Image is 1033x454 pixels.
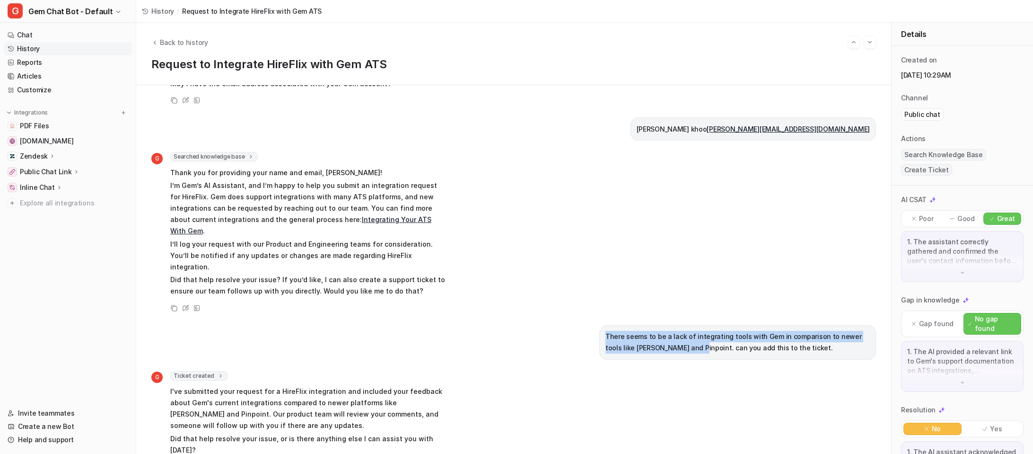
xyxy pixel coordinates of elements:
p: Did that help resolve your issue? If you’d like, I can also create a support ticket to ensure our... [170,274,447,297]
a: [PERSON_NAME][EMAIL_ADDRESS][DOMAIN_NAME] [707,125,870,133]
button: Go to previous session [848,36,860,48]
p: There seems to be a lack of integrating tools with Gem in comparison to newer tools like [PERSON_... [605,331,870,354]
span: Explore all integrations [20,196,128,211]
span: G [151,372,163,383]
button: Go to next session [864,36,876,48]
p: Channel [901,93,928,103]
span: Ticket created [170,371,228,381]
img: down-arrow [959,379,966,386]
span: Create Ticket [901,164,952,176]
img: Public Chat Link [9,169,15,175]
p: 1. The AI provided a relevant link to Gem's support documentation on ATS integrations, demonstrat... [907,347,1017,375]
p: Created on [901,55,937,65]
a: status.gem.com[DOMAIN_NAME] [4,134,132,148]
a: History [4,42,132,55]
span: Request to Integrate HireFlix with Gem ATS [182,6,322,16]
p: Inline Chat [20,183,55,192]
img: Zendesk [9,153,15,159]
button: Integrations [4,108,51,117]
img: PDF Files [9,123,15,129]
p: Zendesk [20,151,48,161]
span: History [151,6,174,16]
a: History [142,6,174,16]
p: AI CSAT [901,195,927,205]
span: / [177,6,179,16]
a: Help and support [4,433,132,446]
a: Invite teammates [4,407,132,420]
span: Search Knowledge Base [901,149,986,160]
img: Next session [867,38,873,46]
p: No gap found [975,314,1017,333]
img: status.gem.com [9,138,15,144]
p: I've submitted your request for a HireFlix integration and included your feedback about Gem's cur... [170,386,447,431]
p: Good [957,214,975,223]
p: No [932,424,941,434]
p: Poor [919,214,934,223]
img: Previous session [850,38,857,46]
p: [DATE] 10:29AM [901,71,1024,80]
span: Gem Chat Bot - Default [28,5,113,18]
img: expand menu [6,109,12,116]
span: G [8,3,23,18]
p: I’m Gem’s AI Assistant, and I’m happy to help you submit an integration request for HireFlix. Gem... [170,180,447,237]
a: Create a new Bot [4,420,132,433]
p: Public Chat Link [20,167,72,177]
img: explore all integrations [8,198,17,208]
span: Searched knowledge base [170,152,258,161]
img: menu_add.svg [120,109,127,116]
a: PDF FilesPDF Files [4,119,132,133]
a: Chat [4,28,132,42]
img: down-arrow [959,269,966,276]
p: Integrations [14,109,48,116]
span: G [151,153,163,164]
p: Yes [990,424,1002,434]
a: Reports [4,56,132,69]
span: [DOMAIN_NAME] [20,136,73,146]
p: [PERSON_NAME] khoo [637,124,870,135]
p: Gap in knowledge [901,295,960,305]
p: Great [997,214,1015,223]
a: Explore all integrations [4,196,132,210]
h1: Request to Integrate HireFlix with Gem ATS [151,58,876,71]
p: I’ll log your request with our Product and Engineering teams for consideration. You’ll be notifie... [170,239,447,273]
span: Back to history [160,37,208,47]
p: Resolution [901,405,936,415]
a: Customize [4,83,132,97]
span: PDF Files [20,121,49,131]
p: 1. The assistant correctly gathered and confirmed the user's contact information before proceedin... [907,237,1017,266]
p: Thank you for providing your name and email, [PERSON_NAME]! [170,167,447,178]
a: Articles [4,70,132,83]
div: Details [892,23,1033,46]
p: Gap found [919,319,954,329]
p: Actions [901,134,926,143]
img: Inline Chat [9,185,15,190]
p: Public chat [904,110,940,119]
button: Back to history [151,37,208,47]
